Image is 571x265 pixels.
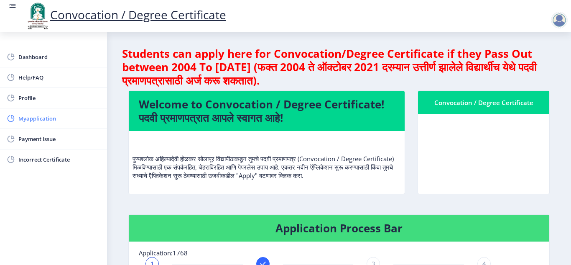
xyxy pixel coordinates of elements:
[18,113,100,123] span: Myapplication
[18,52,100,62] span: Dashboard
[18,134,100,144] span: Payment issue
[18,154,100,165] span: Incorrect Certificate
[133,138,401,180] p: पुण्यश्लोक अहिल्यादेवी होळकर सोलापूर विद्यापीठाकडून तुमचे पदवी प्रमाणपत्र (Convocation / Degree C...
[139,249,188,257] span: Application:1768
[139,221,539,235] h4: Application Process Bar
[122,47,556,87] h4: Students can apply here for Convocation/Degree Certificate if they Pass Out between 2004 To [DATE...
[18,93,100,103] span: Profile
[25,2,50,30] img: logo
[18,72,100,82] span: Help/FAQ
[428,98,539,108] div: Convocation / Degree Certificate
[139,98,395,124] h4: Welcome to Convocation / Degree Certificate! पदवी प्रमाणपत्रात आपले स्वागत आहे!
[25,7,226,23] a: Convocation / Degree Certificate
